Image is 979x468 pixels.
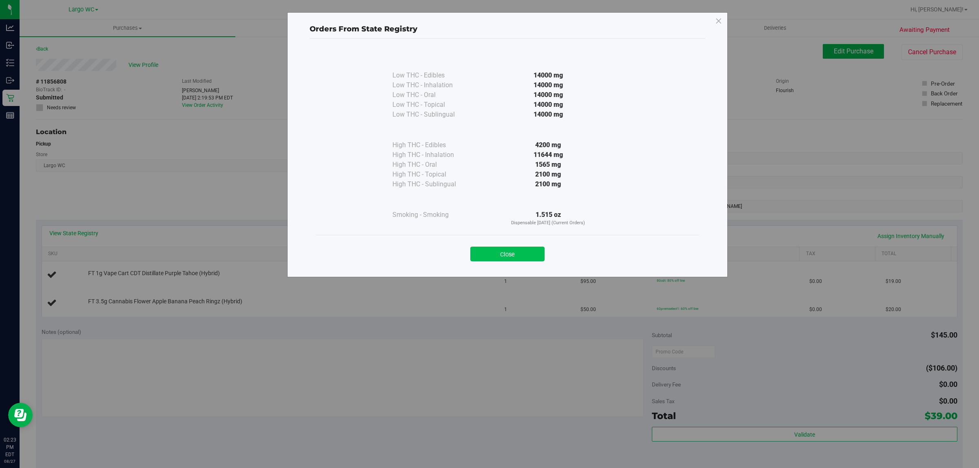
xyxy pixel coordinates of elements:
div: 14000 mg [474,100,622,110]
div: 14000 mg [474,110,622,119]
div: Low THC - Edibles [392,71,474,80]
div: High THC - Oral [392,160,474,170]
div: High THC - Sublingual [392,179,474,189]
div: Low THC - Inhalation [392,80,474,90]
div: High THC - Edibles [392,140,474,150]
p: Dispensable [DATE] (Current Orders) [474,220,622,227]
div: Low THC - Oral [392,90,474,100]
div: 4200 mg [474,140,622,150]
div: 2100 mg [474,179,622,189]
button: Close [470,247,545,261]
div: High THC - Topical [392,170,474,179]
div: 14000 mg [474,80,622,90]
div: High THC - Inhalation [392,150,474,160]
span: Orders From State Registry [310,24,417,33]
div: Low THC - Topical [392,100,474,110]
iframe: Resource center [8,403,33,427]
div: 11644 mg [474,150,622,160]
div: 1.515 oz [474,210,622,227]
div: Low THC - Sublingual [392,110,474,119]
div: 2100 mg [474,170,622,179]
div: 1565 mg [474,160,622,170]
div: Smoking - Smoking [392,210,474,220]
div: 14000 mg [474,71,622,80]
div: 14000 mg [474,90,622,100]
